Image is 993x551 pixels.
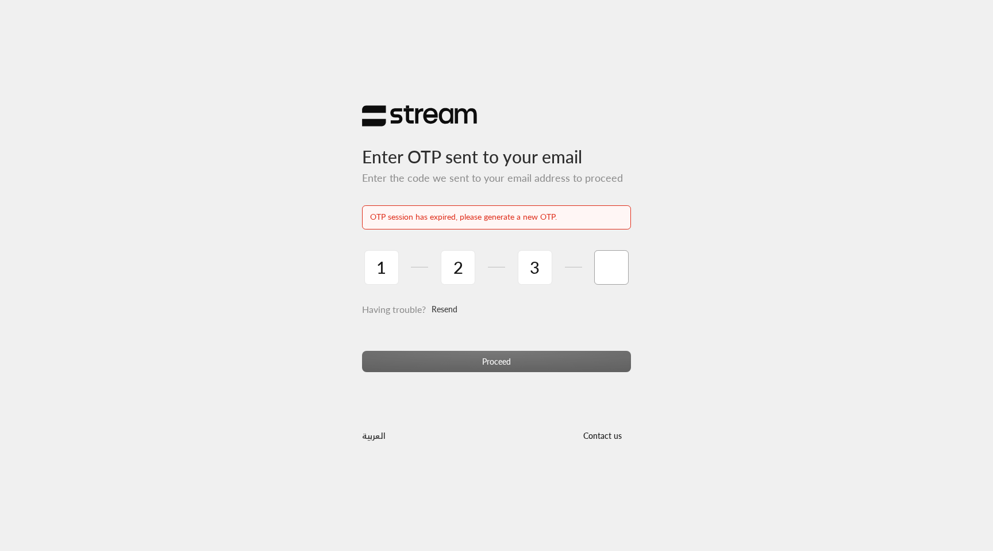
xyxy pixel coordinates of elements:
[574,431,631,441] a: Contact us
[362,105,477,127] img: Stream Logo
[362,127,631,167] h3: Enter OTP sent to your email
[574,424,631,446] button: Contact us
[432,298,457,322] a: Resend
[362,424,386,446] a: العربية
[362,304,426,315] span: Having trouble?
[362,172,631,185] h5: Enter the code we sent to your email address to proceed
[370,211,623,223] div: OTP session has expired, please generate a new OTP.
